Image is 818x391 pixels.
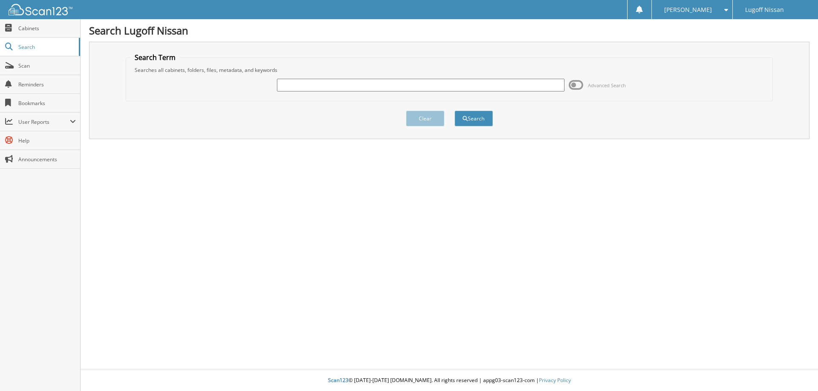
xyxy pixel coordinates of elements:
span: Scan123 [328,377,349,384]
button: Search [455,111,493,126]
span: Search [18,43,75,51]
span: Help [18,137,76,144]
div: Searches all cabinets, folders, files, metadata, and keywords [130,66,769,74]
span: Scan [18,62,76,69]
span: Bookmarks [18,100,76,107]
span: Announcements [18,156,76,163]
div: © [DATE]-[DATE] [DOMAIN_NAME]. All rights reserved | appg03-scan123-com | [81,370,818,391]
span: User Reports [18,118,70,126]
span: Lugoff Nissan [745,7,784,12]
iframe: Chat Widget [775,350,818,391]
img: scan123-logo-white.svg [9,4,72,15]
button: Clear [406,111,444,126]
legend: Search Term [130,53,180,62]
span: Cabinets [18,25,76,32]
a: Privacy Policy [539,377,571,384]
span: [PERSON_NAME] [664,7,712,12]
span: Reminders [18,81,76,88]
span: Advanced Search [588,82,626,88]
h1: Search Lugoff Nissan [89,23,809,37]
